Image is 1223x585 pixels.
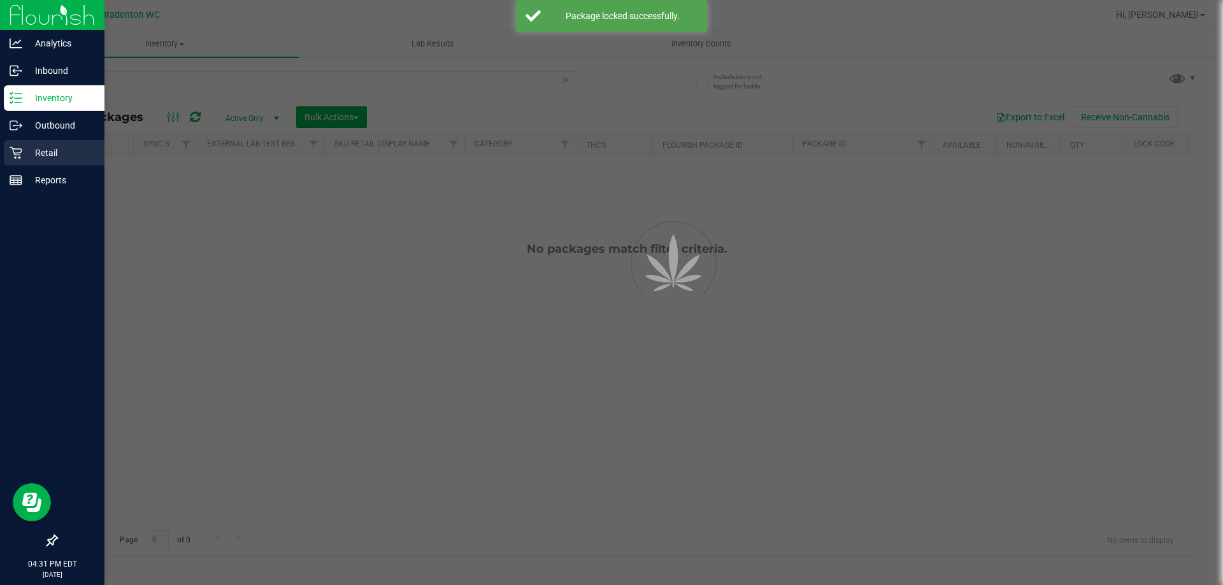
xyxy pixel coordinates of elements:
div: Package locked successfully. [548,10,697,22]
inline-svg: Inventory [10,92,22,104]
p: Inventory [22,90,99,106]
p: 04:31 PM EDT [6,558,99,570]
p: Inbound [22,63,99,78]
p: Outbound [22,118,99,133]
p: Retail [22,145,99,160]
inline-svg: Inbound [10,64,22,77]
inline-svg: Retail [10,146,22,159]
iframe: Resource center [13,483,51,521]
p: [DATE] [6,570,99,579]
p: Reports [22,173,99,188]
inline-svg: Analytics [10,37,22,50]
p: Analytics [22,36,99,51]
inline-svg: Outbound [10,119,22,132]
inline-svg: Reports [10,174,22,187]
